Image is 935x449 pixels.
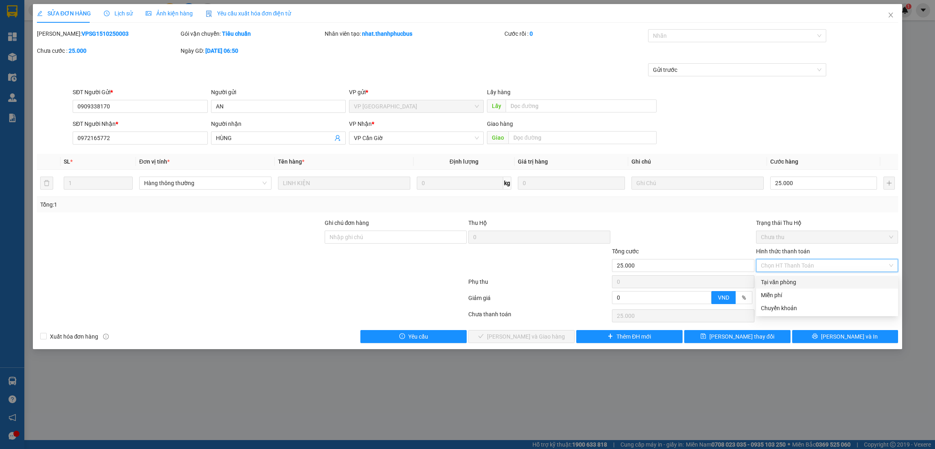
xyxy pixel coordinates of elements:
span: picture [146,11,151,16]
button: exclamation-circleYêu cầu [360,330,467,343]
input: Dọc đường [506,99,656,112]
span: Gửi trước [653,64,821,76]
input: Dọc đường [508,131,656,144]
div: Cước rồi : [504,29,646,38]
div: Chưa cước : [37,46,179,55]
div: Ngày GD: [181,46,323,55]
span: Giá trị hàng [518,158,548,165]
b: 0 [530,30,533,37]
div: [PERSON_NAME]: [37,29,179,38]
span: Tên hàng [278,158,304,165]
span: Giao hàng [487,121,513,127]
div: VP gửi [349,88,484,97]
span: Thu Hộ [468,220,487,226]
b: 25.000 [69,47,86,54]
b: [DATE] 06:50 [205,47,238,54]
span: Lịch sử [104,10,133,17]
span: info-circle [103,334,109,339]
div: Nhân viên tạo: [325,29,503,38]
div: Người gửi [211,88,346,97]
span: Chưa thu [761,231,893,243]
button: printer[PERSON_NAME] và In [792,330,898,343]
div: Miễn phí [761,291,893,300]
span: Hàng thông thường [144,177,267,189]
div: SĐT Người Gửi [73,88,207,97]
span: Cước hàng [770,158,798,165]
b: VPSG1510250003 [82,30,129,37]
button: delete [40,177,53,190]
span: user-add [334,135,341,141]
span: Giao [487,131,508,144]
span: Lấy [487,99,506,112]
span: Yêu cầu xuất hóa đơn điện tử [206,10,291,17]
b: Tiêu chuẩn [222,30,251,37]
button: check[PERSON_NAME] và Giao hàng [468,330,575,343]
span: plus [608,333,613,340]
span: Ảnh kiện hàng [146,10,193,17]
button: plusThêm ĐH mới [576,330,683,343]
div: Chưa thanh toán [467,310,611,324]
span: Tổng cước [612,248,639,255]
span: [PERSON_NAME] và In [821,332,878,341]
span: save [700,333,706,340]
button: save[PERSON_NAME] thay đổi [684,330,791,343]
th: Ghi chú [628,154,767,170]
span: Đơn vị tính [139,158,170,165]
span: [PERSON_NAME] thay đổi [709,332,774,341]
div: Phụ thu [467,277,611,291]
div: Tại văn phòng [761,278,893,287]
div: Tổng: 1 [40,200,361,209]
div: Giảm giá [467,294,611,308]
b: nhat.thanhphucbus [362,30,412,37]
div: Người nhận [211,119,346,128]
span: Định lượng [450,158,478,165]
img: icon [206,11,212,17]
button: Close [879,4,902,27]
span: Xuất hóa đơn hàng [47,332,102,341]
label: Hình thức thanh toán [756,248,810,255]
label: Ghi chú đơn hàng [325,220,369,226]
input: VD: Bàn, Ghế [278,177,410,190]
span: printer [812,333,818,340]
span: clock-circle [104,11,110,16]
input: Ghi chú đơn hàng [325,231,467,244]
span: VP Sài Gòn [354,100,479,112]
div: Trạng thái Thu Hộ [756,218,898,227]
div: Chuyển khoản [761,304,893,313]
span: SL [64,158,70,165]
span: close [888,12,894,18]
span: Chọn HT Thanh Toán [761,259,893,272]
span: Lấy hàng [487,89,511,95]
span: SỬA ĐƠN HÀNG [37,10,91,17]
span: VP Nhận [349,121,372,127]
span: exclamation-circle [399,333,405,340]
span: % [742,294,746,301]
input: 0 [518,177,625,190]
span: VND [718,294,729,301]
div: SĐT Người Nhận [73,119,207,128]
span: Yêu cầu [408,332,428,341]
div: Gói vận chuyển: [181,29,323,38]
span: edit [37,11,43,16]
button: plus [883,177,895,190]
span: kg [503,177,511,190]
input: Ghi Chú [631,177,764,190]
span: VP Cần Giờ [354,132,479,144]
span: Thêm ĐH mới [616,332,651,341]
